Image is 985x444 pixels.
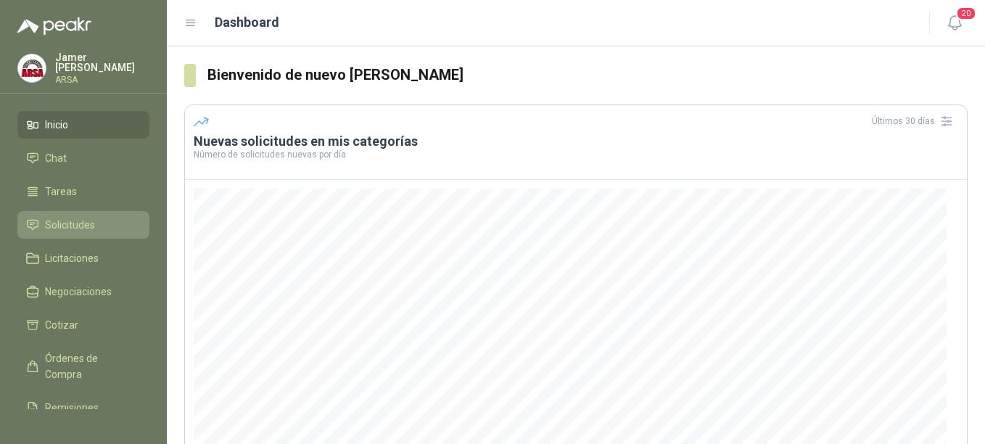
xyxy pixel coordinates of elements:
[207,64,968,86] h3: Bienvenido de nuevo [PERSON_NAME]
[17,144,149,172] a: Chat
[18,54,46,82] img: Company Logo
[45,284,112,300] span: Negociaciones
[45,150,67,166] span: Chat
[194,150,958,159] p: Número de solicitudes nuevas por día
[17,211,149,239] a: Solicitudes
[17,178,149,205] a: Tareas
[45,317,78,333] span: Cotizar
[941,10,968,36] button: 20
[55,75,149,84] p: ARSA
[45,217,95,233] span: Solicitudes
[45,400,99,416] span: Remisiones
[45,350,136,382] span: Órdenes de Compra
[45,117,68,133] span: Inicio
[45,184,77,200] span: Tareas
[17,244,149,272] a: Licitaciones
[194,133,958,150] h3: Nuevas solicitudes en mis categorías
[17,17,91,35] img: Logo peakr
[17,111,149,139] a: Inicio
[17,345,149,388] a: Órdenes de Compra
[872,110,958,133] div: Últimos 30 días
[45,250,99,266] span: Licitaciones
[215,12,279,33] h1: Dashboard
[17,278,149,305] a: Negociaciones
[956,7,976,20] span: 20
[17,394,149,422] a: Remisiones
[17,311,149,339] a: Cotizar
[55,52,149,73] p: Jamer [PERSON_NAME]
